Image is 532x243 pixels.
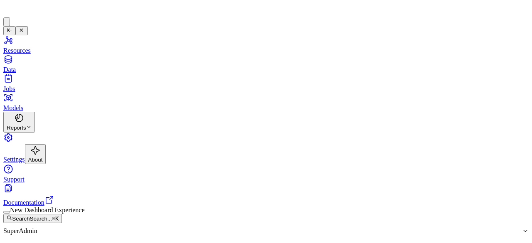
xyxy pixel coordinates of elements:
span: Search [12,216,30,222]
span: ⌘ [52,216,55,222]
div: New Dashboard Experience [3,206,529,214]
a: Jobs [3,74,529,92]
span: Search... [30,216,52,222]
a: Support [3,164,529,183]
button: About [25,144,46,164]
kbd: K [52,216,59,222]
a: Data [3,54,529,73]
a: Models [3,93,529,111]
button: SearchSearch...⌘K [3,214,62,223]
a: Settings [3,133,529,163]
button: Toggle Navigation [3,26,15,35]
a: Resources [3,35,529,54]
button: Toggle Navigation [15,26,27,35]
a: Documentation [3,183,529,206]
button: Reports [3,112,35,132]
